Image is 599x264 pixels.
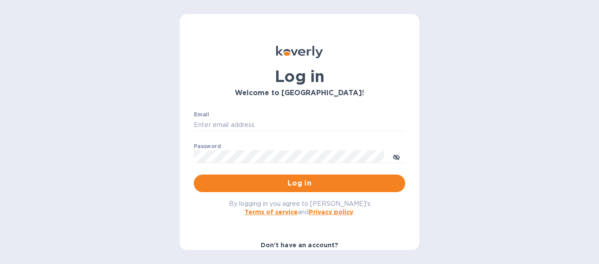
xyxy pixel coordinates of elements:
[194,175,405,192] button: Log in
[194,67,405,86] h1: Log in
[309,208,353,216] a: Privacy policy
[194,112,209,117] label: Email
[244,208,298,216] a: Terms of service
[194,144,221,149] label: Password
[261,242,339,249] b: Don't have an account?
[388,148,405,165] button: toggle password visibility
[194,119,405,132] input: Enter email address
[194,89,405,97] h3: Welcome to [GEOGRAPHIC_DATA]!
[276,46,323,58] img: Koverly
[201,178,398,189] span: Log in
[229,200,370,216] span: By logging in you agree to [PERSON_NAME]'s and .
